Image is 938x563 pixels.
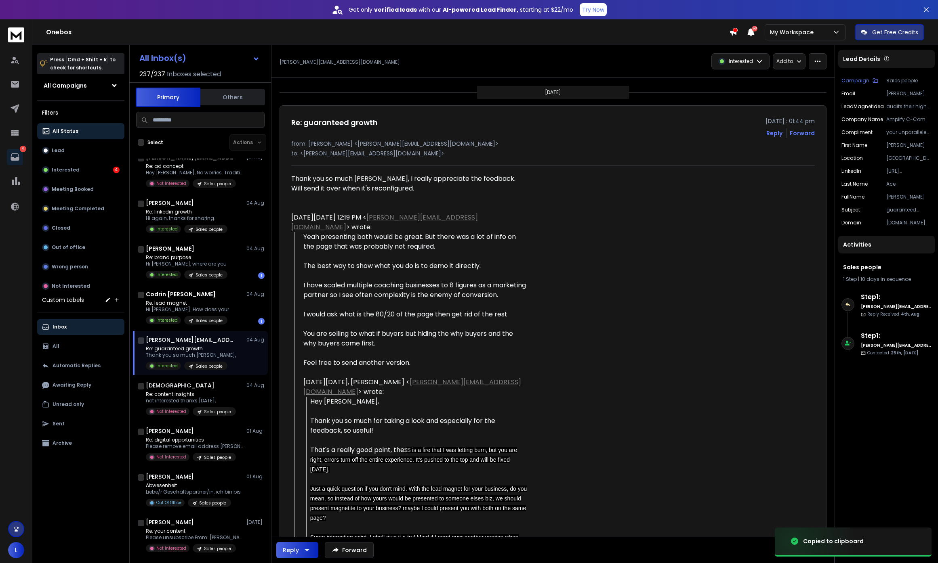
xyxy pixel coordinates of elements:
[37,123,124,139] button: All Status
[729,58,753,65] p: Interested
[156,317,178,323] p: Interested
[291,213,478,232] a: [PERSON_NAME][EMAIL_ADDRESS][DOMAIN_NAME]
[52,167,80,173] p: Interested
[53,440,72,446] p: Archive
[872,28,918,36] p: Get Free Credits
[37,220,124,236] button: Closed
[861,331,932,341] h6: Step 1 :
[843,276,930,283] div: |
[8,542,24,558] button: L
[891,350,918,356] span: 25th, [DATE]
[886,181,932,187] p: Ace
[246,428,265,434] p: 01 Aug
[53,324,67,330] p: Inbox
[886,116,932,123] p: Amplify C-Com
[37,181,124,197] button: Meeting Booked
[752,26,757,31] span: 50
[146,261,227,267] p: Hi [PERSON_NAME], where are you
[841,220,861,226] p: domain
[841,207,860,213] p: subject
[204,546,231,552] p: Sales people
[156,500,181,506] p: Out Of Office
[886,90,932,97] p: [PERSON_NAME][EMAIL_ADDRESS][DOMAIN_NAME]
[53,421,65,427] p: Sent
[860,276,911,283] span: 10 days in sequence
[855,24,924,40] button: Get Free Credits
[52,225,70,231] p: Closed
[582,6,604,14] p: Try Now
[20,146,26,152] p: 4
[146,300,229,306] p: Re: lead magnet
[52,147,65,154] p: Lead
[167,69,221,79] h3: Inboxes selected
[146,482,241,489] p: Abwesenheit
[770,28,817,36] p: My Workspace
[204,181,231,187] p: Sales people
[146,215,227,222] p: Hi again, thanks for sharing.
[280,59,400,65] p: [PERSON_NAME][EMAIL_ADDRESS][DOMAIN_NAME]
[246,473,265,480] p: 01 Aug
[146,427,194,435] h1: [PERSON_NAME]
[843,263,930,271] h1: Sales people
[310,447,517,473] span: $$ is a fire that I was letting burn, but you are right, errors turn off the entire experience. I...
[37,338,124,354] button: All
[37,77,124,94] button: All Campaigns
[204,409,231,415] p: Sales people
[803,537,864,545] div: Copied to clipboard
[146,306,229,313] p: Hi [PERSON_NAME]. How does your
[139,54,186,62] h1: All Inbox(s)
[156,454,186,460] p: Not Interested
[310,486,527,521] span: Just a quick question if you don't mind. With the lead magnet for your business, do you mean, so ...
[861,303,932,310] h6: [PERSON_NAME][EMAIL_ADDRESS][DOMAIN_NAME]
[37,377,124,393] button: Awaiting Reply
[37,319,124,335] button: Inbox
[146,534,243,541] p: Please unsubscribe From: [PERSON_NAME]
[291,174,527,193] div: Thank you so much [PERSON_NAME], I really appreciate the feedback. Will send it over when it's re...
[443,6,518,14] strong: AI-powered Lead Finder,
[44,82,87,90] h1: All Campaigns
[886,220,932,226] p: [DOMAIN_NAME]
[156,363,178,369] p: Interested
[580,3,607,16] button: Try Now
[37,259,124,275] button: Wrong person
[52,186,94,193] p: Meeting Booked
[867,350,918,356] p: Contacted
[196,363,223,369] p: Sales people
[276,542,318,558] button: Reply
[37,278,124,294] button: Not Interested
[258,272,265,279] div: 1
[291,213,527,232] div: [DATE][DATE] 12:19 PM < > wrote:
[886,77,932,84] p: Sales people
[146,437,243,443] p: Re: digital opportunities
[886,103,932,110] p: audits their high-ticket offer and sales journey, pinpointing where to unlock significant profit ...
[146,398,236,404] p: not interested thanks [DATE],
[303,261,527,271] div: The best way to show what you do is to demo it directly.
[52,264,88,270] p: Wrong person
[37,142,124,159] button: Lead
[7,149,23,165] a: 4
[53,362,101,369] p: Automatic Replies
[50,56,116,72] p: Press to check for shortcuts.
[861,292,932,302] h6: Step 1 :
[790,129,815,137] div: Forward
[146,443,243,450] p: Please remove email address [PERSON_NAME][EMAIL_ADDRESS][DOMAIN_NAME]
[283,546,299,554] div: Reply
[841,168,861,174] p: linkedIn
[53,401,84,408] p: Unread only
[374,6,417,14] strong: verified leads
[841,77,869,84] p: Campaign
[146,199,194,207] h1: [PERSON_NAME]
[841,142,867,149] p: First Name
[8,27,24,42] img: logo
[52,244,85,251] p: Out of office
[867,311,919,317] p: Reply Received
[303,377,521,396] a: [PERSON_NAME][EMAIL_ADDRESS][DOMAIN_NAME]
[291,140,815,148] p: from: [PERSON_NAME] <[PERSON_NAME][EMAIL_ADDRESS][DOMAIN_NAME]>
[147,139,163,146] label: Select
[146,163,243,170] p: Re: ad concept
[303,310,527,319] div: I would ask what is the 80/20 of the page then get rid of the rest
[146,290,216,298] h1: Codrin [PERSON_NAME]
[37,162,124,178] button: Interested4
[838,236,935,253] div: Activities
